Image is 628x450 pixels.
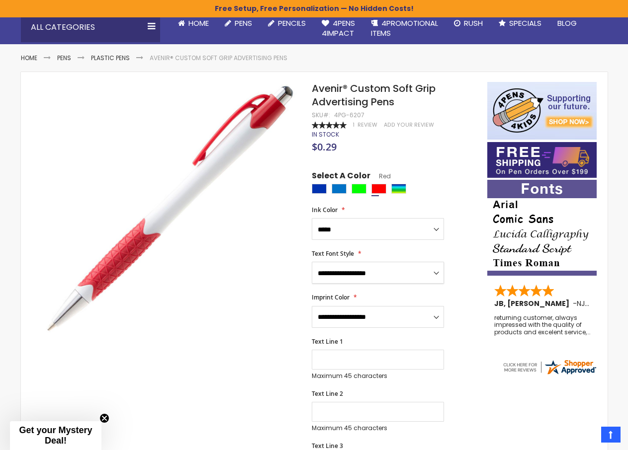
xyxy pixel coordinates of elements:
span: Rush [464,18,483,28]
a: Pens [57,54,71,62]
div: Red [371,184,386,194]
li: Avenir® Custom Soft Grip Advertising Pens [150,54,287,62]
div: Lime Green [352,184,366,194]
span: Text Line 1 [312,337,343,346]
span: Select A Color [312,170,370,184]
a: 4pens.com certificate URL [502,370,597,378]
button: Close teaser [99,413,109,423]
span: JB, [PERSON_NAME] [494,299,573,308]
span: In stock [312,130,339,139]
div: 100% [312,122,347,129]
img: 4pens.com widget logo [502,358,597,376]
span: 4Pens 4impact [322,18,355,38]
p: Maximum 45 characters [312,372,444,380]
a: 1 Review [353,121,379,129]
div: Availability [312,131,339,139]
span: Pens [235,18,252,28]
img: 4pens 4 kids [487,82,597,140]
div: Blue [312,184,327,194]
span: Get your Mystery Deal! [19,425,92,446]
p: Maximum 45 characters [312,424,444,432]
div: 4PG-6207 [334,111,364,119]
span: $0.29 [312,140,337,153]
span: Text Line 3 [312,442,343,450]
a: 4Pens4impact [314,12,363,45]
span: 1 [353,121,355,129]
span: Blog [557,18,577,28]
span: Review [358,121,377,129]
div: Get your Mystery Deal!Close teaser [10,421,101,450]
span: Ink Color [312,206,338,214]
span: Red [370,172,391,180]
a: Top [601,427,621,443]
a: Plastic Pens [91,54,130,62]
a: Specials [491,12,549,34]
a: Pens [217,12,260,34]
span: Text Line 2 [312,389,343,398]
span: Avenir® Custom Soft Grip Advertising Pens [312,81,436,109]
a: Home [170,12,217,34]
img: avenir-custom-soft-grip-advertising-pens-red_1.jpg [41,81,299,339]
span: Imprint Color [312,293,350,301]
div: Blue Light [332,184,347,194]
strong: SKU [312,111,330,119]
a: Home [21,54,37,62]
span: Specials [509,18,541,28]
div: All Categories [21,12,160,42]
img: Free shipping on orders over $199 [487,142,597,178]
span: NJ [577,299,589,308]
a: Pencils [260,12,314,34]
span: Pencils [278,18,306,28]
div: Assorted [391,184,406,194]
a: Blog [549,12,585,34]
div: returning customer, always impressed with the quality of products and excelent service, will retu... [494,314,591,336]
a: Rush [446,12,491,34]
span: Text Font Style [312,249,354,258]
span: Home [188,18,209,28]
a: 4PROMOTIONALITEMS [363,12,446,45]
img: font-personalization-examples [487,180,597,276]
a: Add Your Review [384,121,434,129]
span: 4PROMOTIONAL ITEMS [371,18,438,38]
